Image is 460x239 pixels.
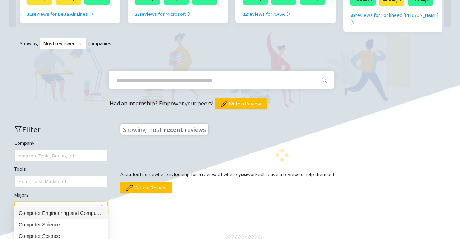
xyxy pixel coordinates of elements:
[229,100,261,107] span: Write a Review
[215,98,267,109] button: Write a Review
[7,38,453,49] div: Showing companies
[120,124,208,135] h3: Showing most reviews
[350,20,355,25] span: right
[14,219,108,230] div: Computer Science
[134,184,166,192] span: Write a Review
[135,10,192,18] div: reviews for Microsoft
[27,11,32,17] b: 31
[243,11,248,17] b: 22
[100,205,104,210] span: close-circle
[286,12,291,17] span: right
[43,38,82,49] span: Most reviewed
[187,12,192,17] span: right
[135,11,140,17] b: 23
[350,11,442,27] div: reviews for Lockheed [PERSON_NAME]
[238,171,247,178] b: you
[27,5,94,18] a: 31reviews for Delta Air Lines right
[120,170,444,178] p: A student somewhere is looking for a review of where worked! Leave a review to help them out!
[89,12,94,17] span: right
[163,124,184,133] span: recent
[221,101,227,107] img: pencil.png
[126,185,133,191] img: pencil.png
[14,207,108,219] div: Computer Engineering and Computer Science
[319,77,330,83] span: search
[19,203,50,212] input: Majors
[19,177,20,186] input: Tools
[19,221,103,229] div: Computer Science
[14,124,108,135] h2: Filter
[19,209,103,217] div: Computer Engineering and Computer Science
[14,139,34,147] label: Company
[318,74,330,86] button: search
[27,10,94,18] div: reviews for Delta Air Lines
[135,5,192,18] a: 23reviews for Microsoft right
[350,6,442,27] a: 22reviews for Lockheed [PERSON_NAME] right
[14,165,26,173] label: Tools
[14,125,22,133] span: filter
[243,5,291,18] a: 22reviews for NASA right
[14,191,29,199] label: Majors
[110,99,215,107] span: Had an internship? Empower your peers!
[243,10,291,18] div: reviews for NASA
[350,12,355,18] b: 22
[120,182,172,193] button: Write a Review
